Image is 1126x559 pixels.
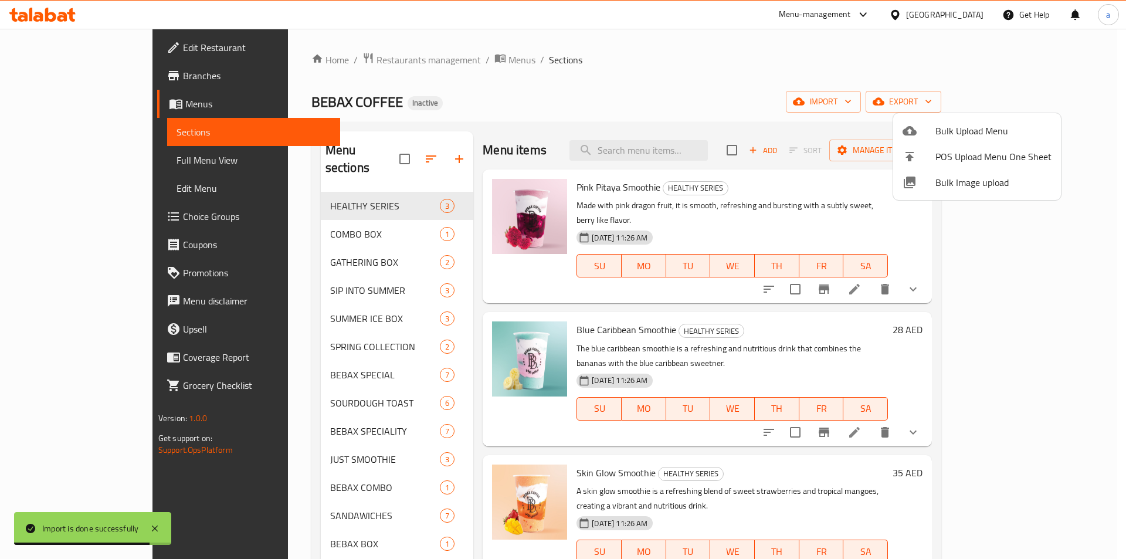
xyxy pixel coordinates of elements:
li: POS Upload Menu One Sheet [893,144,1061,170]
span: POS Upload Menu One Sheet [935,150,1052,164]
span: Bulk Image upload [935,175,1052,189]
li: Upload bulk menu [893,118,1061,144]
div: Import is done successfully [42,522,138,535]
span: Bulk Upload Menu [935,124,1052,138]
